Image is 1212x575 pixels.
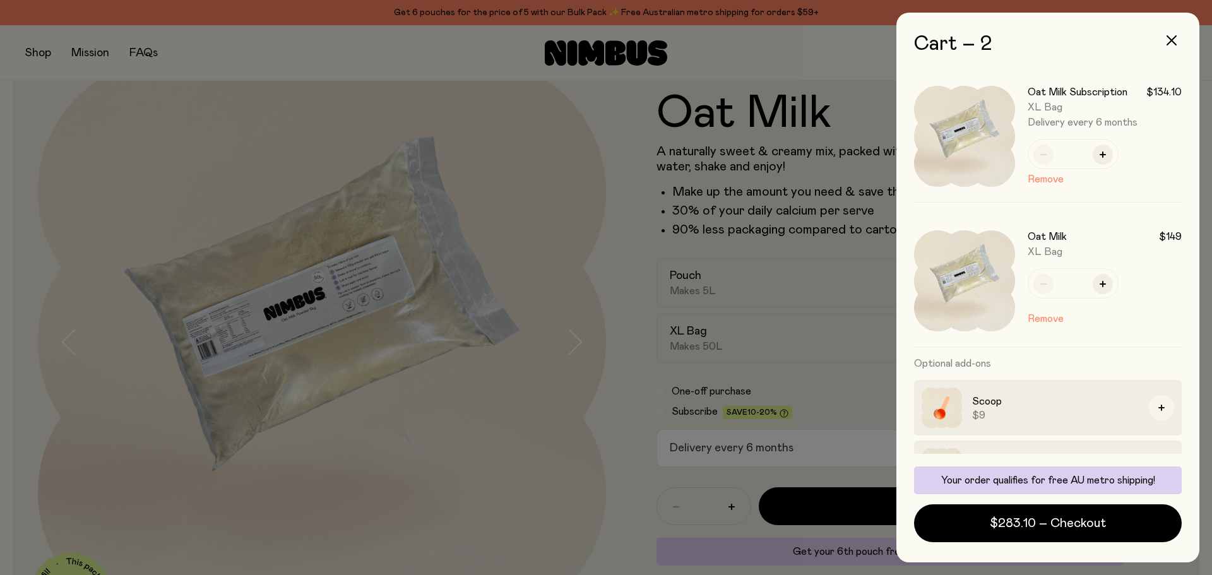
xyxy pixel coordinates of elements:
span: $283.10 – Checkout [990,514,1106,532]
button: $283.10 – Checkout [914,504,1182,542]
button: Remove [1028,172,1064,187]
span: $9 [972,409,1139,422]
button: Remove [1028,311,1064,326]
h2: Cart – 2 [914,33,1182,56]
span: XL Bag [1028,247,1062,257]
span: $134.10 [1146,86,1182,98]
p: Your order qualifies for free AU metro shipping! [922,474,1174,487]
span: $149 [1159,230,1182,243]
h3: Oat Milk Subscription [1028,86,1127,98]
span: Delivery every 6 months [1028,116,1182,129]
span: XL Bag [1028,102,1062,112]
h3: Optional add-ons [914,347,1182,380]
h3: Oat Milk [1028,230,1067,243]
h3: Scoop [972,394,1139,409]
